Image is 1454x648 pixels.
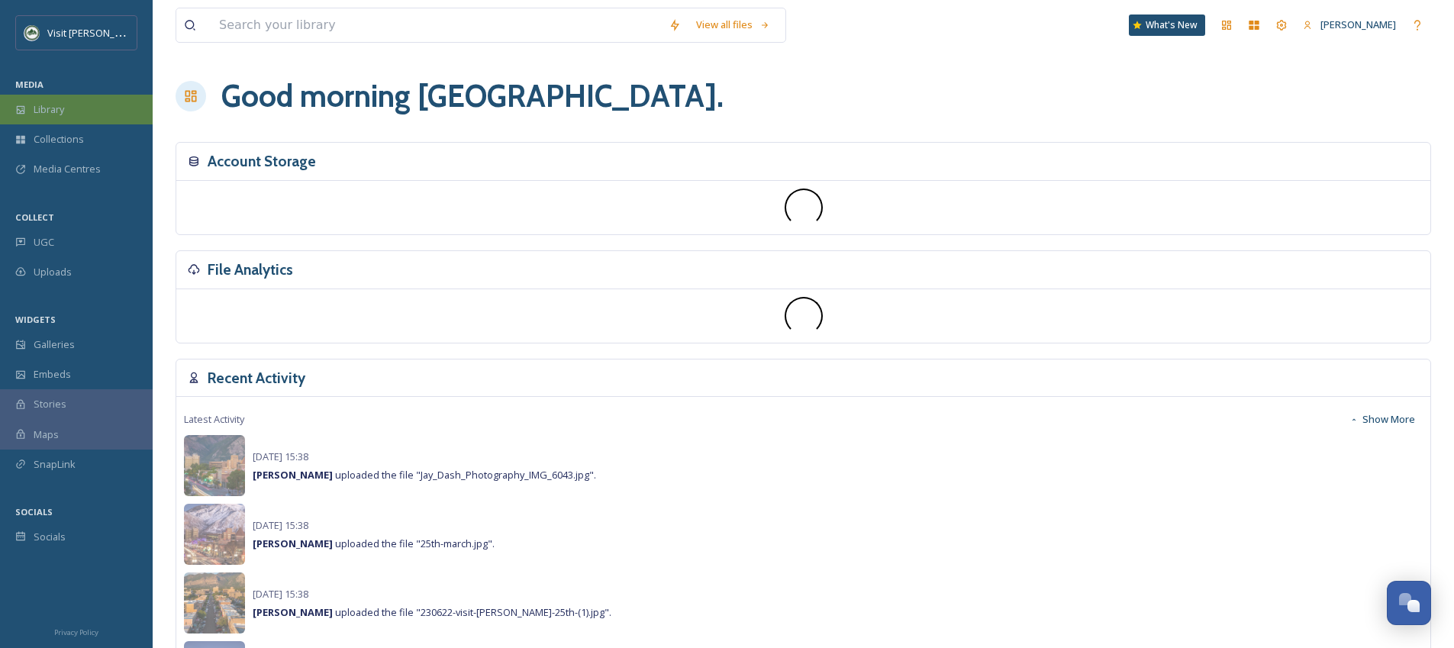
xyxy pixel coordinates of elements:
button: Open Chat [1387,581,1431,625]
span: uploaded the file "230622-visit-[PERSON_NAME]-25th-(1).jpg". [253,605,611,619]
span: Collections [34,132,84,147]
span: SOCIALS [15,506,53,517]
span: Galleries [34,337,75,352]
h3: Recent Activity [208,367,305,389]
a: Privacy Policy [54,622,98,640]
img: Unknown.png [24,25,40,40]
span: [DATE] 15:38 [253,587,308,601]
span: Media Centres [34,162,101,176]
span: Maps [34,427,59,442]
a: [PERSON_NAME] [1295,10,1404,40]
span: [DATE] 15:38 [253,450,308,463]
img: 570f3003-292f-4fd8-bb3b-1f9cb18d75a7.jpg [184,435,245,496]
span: Stories [34,397,66,411]
h3: File Analytics [208,259,293,281]
a: What's New [1129,15,1205,36]
span: Socials [34,530,66,544]
span: SnapLink [34,457,76,472]
strong: [PERSON_NAME] [253,468,333,482]
input: Search your library [211,8,661,42]
h3: Account Storage [208,150,316,172]
span: Latest Activity [184,412,244,427]
a: View all files [688,10,778,40]
span: [PERSON_NAME] [1320,18,1396,31]
span: UGC [34,235,54,250]
span: COLLECT [15,211,54,223]
span: WIDGETS [15,314,56,325]
span: Visit [PERSON_NAME] [47,25,144,40]
img: d35d5f78-e1d6-4b37-9f9b-9049cd757425.jpg [184,504,245,565]
span: MEDIA [15,79,44,90]
span: Privacy Policy [54,627,98,637]
strong: [PERSON_NAME] [253,605,333,619]
span: uploaded the file "25th-march.jpg". [253,537,495,550]
h1: Good morning [GEOGRAPHIC_DATA] . [221,73,724,119]
img: 94a526d9-a8f0-46cc-bb7f-1050de5d4ad1.jpg [184,572,245,633]
button: Show More [1342,405,1423,434]
span: [DATE] 15:38 [253,518,308,532]
strong: [PERSON_NAME] [253,537,333,550]
span: Library [34,102,64,117]
span: Uploads [34,265,72,279]
span: uploaded the file "Jay_Dash_Photography_IMG_6043.jpg". [253,468,596,482]
span: Embeds [34,367,71,382]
